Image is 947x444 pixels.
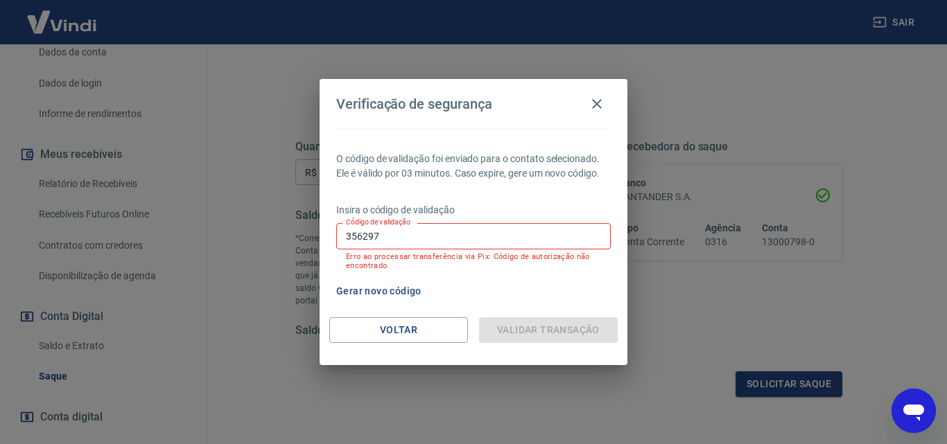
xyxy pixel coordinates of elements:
[336,203,611,217] p: Insira o código de validação
[346,252,601,270] p: Erro ao processar transferência via Pix: Código de autorização não encontrado.
[329,317,468,343] button: Voltar
[331,278,427,304] button: Gerar novo código
[346,217,410,227] label: Código de validação
[892,389,936,433] iframe: Botão para abrir a janela de mensagens
[336,152,611,181] p: O código de validação foi enviado para o contato selecionado. Ele é válido por 03 minutos. Caso e...
[336,96,492,112] h4: Verificação de segurança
